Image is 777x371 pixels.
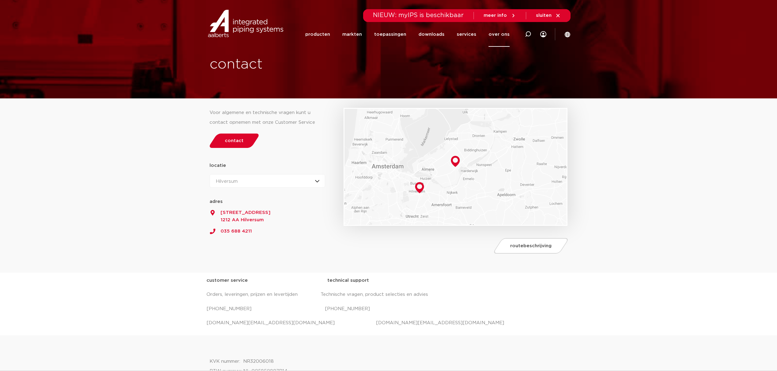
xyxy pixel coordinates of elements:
a: over ons [489,22,510,47]
a: sluiten [536,13,561,18]
p: [PHONE_NUMBER] [PHONE_NUMBER] [206,304,571,314]
h1: contact [210,55,411,74]
a: services [457,22,476,47]
span: meer info [484,13,507,18]
nav: Menu [305,22,510,47]
div: my IPS [540,22,546,47]
a: contact [208,134,261,148]
div: Voor algemene en technische vragen kunt u contact opnemen met onze Customer Service [210,108,325,127]
p: [DOMAIN_NAME][EMAIL_ADDRESS][DOMAIN_NAME] [DOMAIN_NAME][EMAIL_ADDRESS][DOMAIN_NAME] [206,318,571,328]
a: meer info [484,13,516,18]
span: Hilversum [216,179,238,184]
span: routebeschrijving [510,244,552,248]
span: NIEUW: myIPS is beschikbaar [373,12,464,18]
strong: locatie [210,163,226,168]
span: contact [225,138,244,143]
span: sluiten [536,13,552,18]
a: toepassingen [374,22,406,47]
a: producten [305,22,330,47]
a: downloads [418,22,444,47]
a: routebeschrijving [492,238,569,254]
strong: customer service technical support [206,278,369,283]
p: Orders, leveringen, prijzen en levertijden Technische vragen, product selecties en advies [206,290,571,299]
a: markten [342,22,362,47]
